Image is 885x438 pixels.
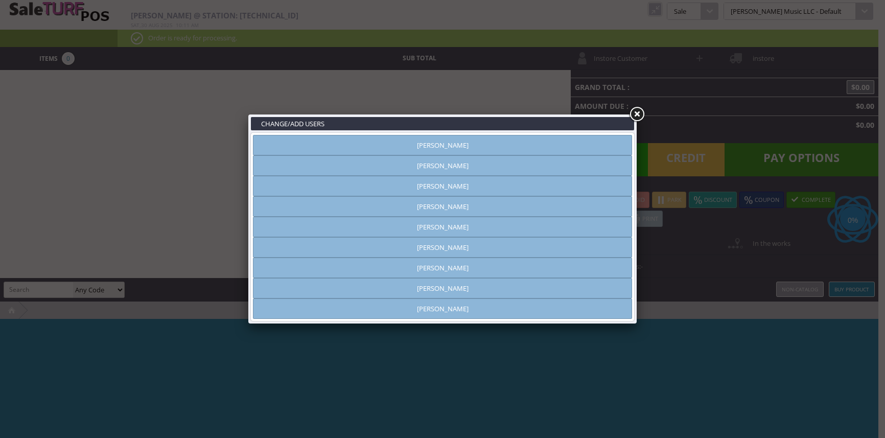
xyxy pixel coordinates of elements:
[253,298,632,319] a: [PERSON_NAME]
[253,217,632,237] a: [PERSON_NAME]
[253,176,632,196] a: [PERSON_NAME]
[253,278,632,298] a: [PERSON_NAME]
[253,258,632,278] a: [PERSON_NAME]
[251,117,634,130] h3: CHANGE/ADD USERS
[627,105,646,124] a: Close
[253,237,632,258] a: [PERSON_NAME]
[253,196,632,217] a: [PERSON_NAME]
[253,135,632,155] a: [PERSON_NAME]
[253,155,632,176] a: [PERSON_NAME]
